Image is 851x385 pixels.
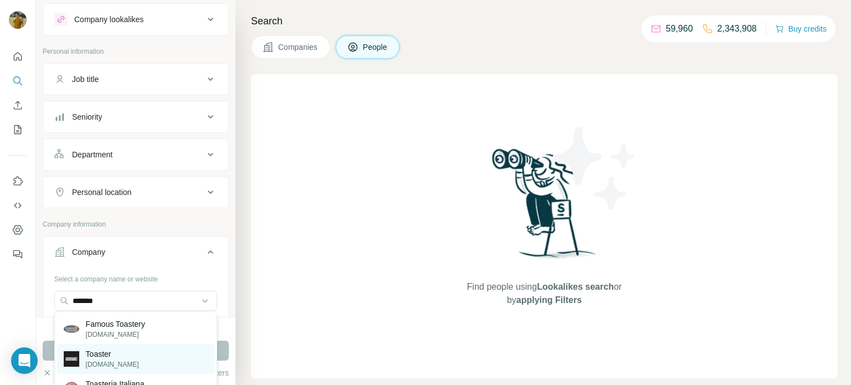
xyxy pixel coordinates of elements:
[43,104,228,130] button: Seniority
[537,282,614,291] span: Lookalikes search
[9,171,27,191] button: Use Surfe on LinkedIn
[43,66,228,93] button: Job title
[72,247,105,258] div: Company
[86,360,139,369] p: [DOMAIN_NAME]
[9,196,27,215] button: Use Surfe API
[545,119,644,218] img: Surfe Illustration - Stars
[9,120,27,140] button: My lists
[64,351,79,367] img: Toaster
[43,6,228,33] button: Company lookalikes
[86,348,139,360] p: Toaster
[251,13,838,29] h4: Search
[43,367,74,378] button: Clear
[72,111,102,122] div: Seniority
[9,11,27,29] img: Avatar
[74,14,143,25] div: Company lookalikes
[86,330,145,340] p: [DOMAIN_NAME]
[72,187,131,198] div: Personal location
[43,219,229,229] p: Company information
[11,347,38,374] div: Open Intercom Messenger
[72,149,112,160] div: Department
[54,270,217,284] div: Select a company name or website
[43,239,228,270] button: Company
[86,319,145,330] p: Famous Toastery
[717,22,757,35] p: 2,343,908
[363,42,388,53] span: People
[43,47,229,57] p: Personal information
[9,244,27,264] button: Feedback
[775,21,827,37] button: Buy credits
[278,42,319,53] span: Companies
[516,295,582,305] span: applying Filters
[9,220,27,240] button: Dashboard
[43,141,228,168] button: Department
[72,74,99,85] div: Job title
[43,179,228,206] button: Personal location
[9,71,27,91] button: Search
[64,321,79,337] img: Famous Toastery
[9,95,27,115] button: Enrich CSV
[9,47,27,66] button: Quick start
[666,22,693,35] p: 59,960
[487,146,602,269] img: Surfe Illustration - Woman searching with binoculars
[455,280,633,307] span: Find people using or by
